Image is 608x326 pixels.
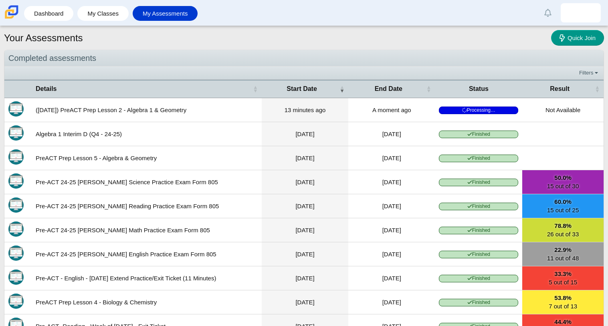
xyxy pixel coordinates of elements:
[8,149,24,165] img: Itembank
[439,179,518,186] span: Finished
[8,173,24,189] img: Itembank
[4,31,83,45] h1: Your Assessments
[266,85,338,93] span: Start Date
[522,242,604,266] a: 22.9%11 out of 48
[526,318,600,326] b: 44.4%
[8,197,24,213] img: Itembank
[32,146,262,170] td: PreACT Prep Lesson 5 - Algebra & Geometry
[382,203,401,209] time: Jan 31, 2025 at 11:09 AM
[32,170,262,194] td: Pre-ACT 24-25 [PERSON_NAME] Science Practice Exam Form 805
[352,85,424,93] span: End Date
[8,270,24,285] img: Itembank
[439,107,518,114] span: Processing…
[8,294,24,309] img: Itembank
[295,227,314,233] time: Jan 31, 2025 at 9:49 AM
[568,34,596,41] span: Quick Join
[295,155,314,161] time: Feb 11, 2025 at 2:52 PM
[522,266,604,290] a: 33.3%5 out of 15
[426,85,431,93] span: End Date : Activate to sort
[8,221,24,237] img: Itembank
[253,85,258,93] span: Details : Activate to sort
[382,227,401,233] time: Jan 31, 2025 at 10:26 AM
[295,299,314,306] time: Jan 23, 2025 at 9:30 AM
[526,246,600,254] b: 22.9%
[439,251,518,258] span: Finished
[382,131,401,137] time: Jun 17, 2025 at 12:00 AM
[32,194,262,218] td: Pre-ACT 24-25 [PERSON_NAME] Reading Practice Exam Form 805
[81,6,125,21] a: My Classes
[439,275,518,282] span: Finished
[522,218,604,242] a: 78.8%26 out of 33
[32,122,262,146] td: Algebra 1 Interim D (Q4 - 24-25)
[574,6,587,19] img: charliesha.love-po.4xaPo5
[295,203,314,209] time: Jan 31, 2025 at 10:35 AM
[382,155,401,161] time: Feb 11, 2025 at 3:07 PM
[539,4,557,22] a: Alerts
[522,290,604,314] a: 53.8%7 out of 13
[382,251,401,258] time: Jan 31, 2025 at 9:46 AM
[439,203,518,210] span: Finished
[372,107,411,113] time: Sep 29, 2025 at 8:38 AM
[577,69,602,77] a: Filters
[439,85,518,93] span: Status
[551,30,604,46] a: Quick Join
[439,227,518,234] span: Finished
[32,290,262,314] td: PreACT Prep Lesson 4 - Biology & Chemistry
[137,6,194,21] a: My Assessments
[526,173,600,182] b: 50.0%
[439,299,518,306] span: Finished
[3,4,20,20] img: Carmen School of Science & Technology
[382,179,401,185] time: Jan 31, 2025 at 11:30 AM
[8,101,24,117] img: Itembank
[32,266,262,290] td: Pre-ACT - English - [DATE] Extend Practice/Exit Ticket (11 Minutes)
[32,218,262,242] td: Pre-ACT 24-25 [PERSON_NAME] Math Practice Exam Form 805
[339,85,344,93] span: Start Date : Activate to remove sorting
[382,299,401,306] time: Jan 23, 2025 at 9:59 AM
[285,107,326,113] time: Sep 29, 2025 at 8:25 AM
[295,275,314,282] time: Jan 23, 2025 at 11:51 AM
[295,131,314,137] time: Jun 13, 2025 at 10:47 AM
[8,246,24,261] img: Itembank
[526,294,600,302] b: 53.8%
[295,251,314,258] time: Jan 31, 2025 at 9:00 AM
[3,15,20,22] a: Carmen School of Science & Technology
[522,194,604,218] a: 60.0%15 out of 25
[295,179,314,185] time: Jan 31, 2025 at 11:10 AM
[526,221,600,230] b: 78.8%
[28,6,69,21] a: Dashboard
[526,270,600,278] b: 33.3%
[382,275,401,282] time: Jan 23, 2025 at 12:03 PM
[522,98,604,122] td: Not Available
[561,3,601,22] a: charliesha.love-po.4xaPo5
[439,131,518,138] span: Finished
[439,155,518,162] span: Finished
[32,242,262,266] td: Pre-ACT 24-25 [PERSON_NAME] English Practice Exam Form 805
[32,98,262,122] td: ([DATE]) PreACT Prep Lesson 2 - Algebra 1 & Geometry
[522,170,604,194] a: 50.0%15 out of 30
[8,125,24,141] img: Itembank
[36,85,251,93] span: Details
[526,197,600,206] b: 60.0%
[4,50,604,66] div: Completed assessments
[595,85,600,93] span: Result : Activate to sort
[526,85,593,93] span: Result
